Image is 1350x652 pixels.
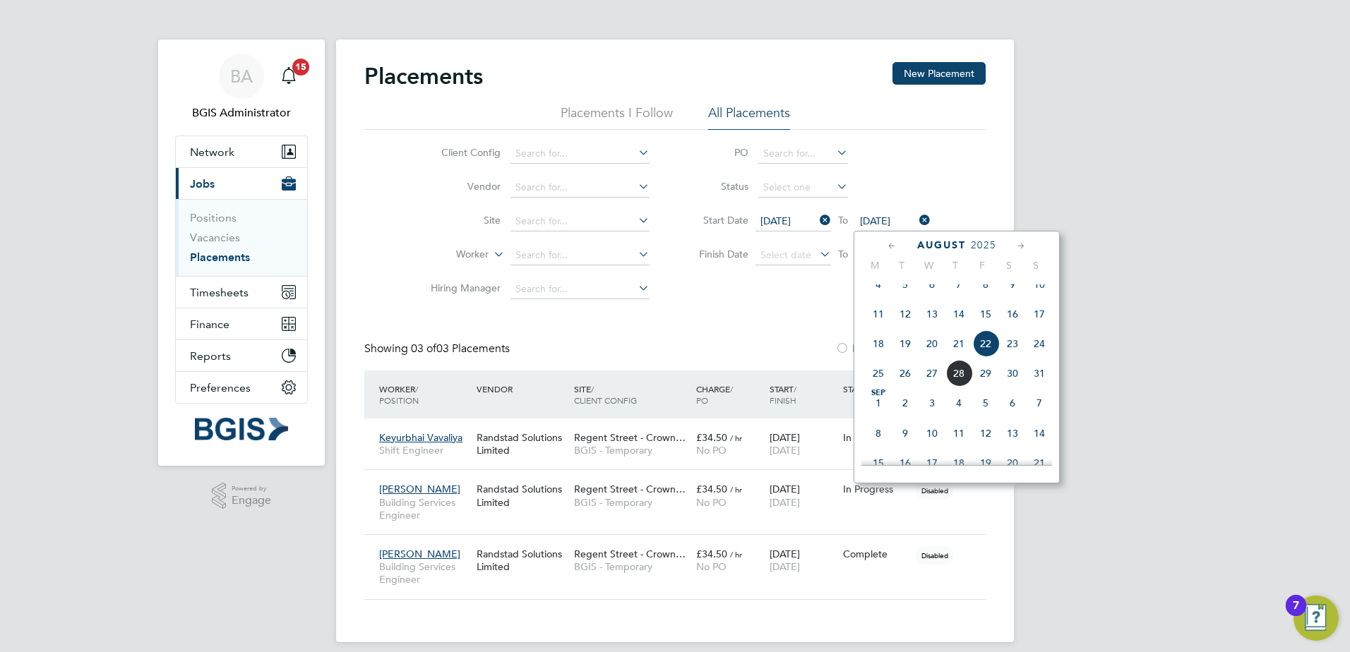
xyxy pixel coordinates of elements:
[232,495,271,507] span: Engage
[379,383,419,406] span: / Position
[190,381,251,394] span: Preferences
[190,177,215,191] span: Jobs
[1026,390,1053,416] span: 7
[972,301,999,327] span: 15
[972,330,999,357] span: 22
[190,318,229,331] span: Finance
[685,180,748,193] label: Status
[407,248,489,262] label: Worker
[510,279,650,299] input: Search for...
[574,383,637,406] span: / Client Config
[571,376,693,413] div: Site
[1294,596,1339,641] button: Open Resource Center, 7 new notifications
[972,271,999,298] span: 8
[919,390,945,416] span: 3
[1026,330,1053,357] span: 24
[835,342,955,356] label: Hide Low IR35 Risks
[696,383,733,406] span: / PO
[865,330,892,357] span: 18
[212,483,272,509] a: Powered byEngage
[770,444,800,457] span: [DATE]
[411,342,510,356] span: 03 Placements
[176,340,307,371] button: Reports
[574,560,689,573] span: BGIS - Temporary
[1026,449,1053,476] span: 21
[379,496,470,521] span: Building Services Engineer
[758,144,848,164] input: Search for...
[770,383,796,406] span: / Finish
[730,484,742,495] span: / hr
[865,271,892,298] span: 4
[419,146,501,159] label: Client Config
[865,301,892,327] span: 11
[561,104,673,130] li: Placements I Follow
[190,145,234,159] span: Network
[176,199,307,276] div: Jobs
[510,246,650,265] input: Search for...
[919,301,945,327] span: 13
[175,104,308,121] span: BGIS Administrator
[888,259,915,272] span: T
[693,376,766,413] div: Charge
[292,59,309,76] span: 15
[999,420,1026,447] span: 13
[917,239,966,251] span: August
[971,239,996,251] span: 2025
[379,431,462,444] span: Keyurbhai Vavaliya
[510,144,650,164] input: Search for...
[919,449,945,476] span: 17
[190,250,250,264] a: Placements
[892,62,986,85] button: New Placement
[574,431,686,444] span: Regent Street - Crown…
[510,178,650,198] input: Search for...
[696,431,727,444] span: £34.50
[892,449,919,476] span: 16
[865,360,892,387] span: 25
[999,330,1026,357] span: 23
[919,420,945,447] span: 10
[760,248,811,261] span: Select date
[919,360,945,387] span: 27
[175,54,308,121] a: BABGIS Administrator
[770,496,800,509] span: [DATE]
[176,308,307,339] button: Finance
[574,444,689,457] span: BGIS - Temporary
[696,560,727,573] span: No PO
[999,271,1026,298] span: 9
[860,215,890,227] span: [DATE]
[158,40,325,466] nav: Main navigation
[919,330,945,357] span: 20
[770,560,800,573] span: [DATE]
[696,444,727,457] span: No PO
[945,390,972,416] span: 4
[364,342,513,356] div: Showing
[574,496,689,509] span: BGIS - Temporary
[945,301,972,327] span: 14
[892,360,919,387] span: 26
[685,214,748,227] label: Start Date
[972,360,999,387] span: 29
[708,104,790,130] li: All Placements
[766,541,840,580] div: [DATE]
[1026,301,1053,327] span: 17
[411,342,436,356] span: 03 of
[1022,259,1049,272] span: S
[696,483,727,495] span: £34.50
[840,376,913,402] div: Status
[379,548,460,560] span: [PERSON_NAME]
[969,259,996,272] span: F
[176,168,307,199] button: Jobs
[419,282,501,294] label: Hiring Manager
[843,483,909,495] div: In Progress
[379,483,460,495] span: [PERSON_NAME]
[945,271,972,298] span: 7
[766,476,840,515] div: [DATE]
[176,372,307,403] button: Preferences
[942,259,969,272] span: T
[364,62,483,90] h2: Placements
[473,376,571,402] div: Vendor
[419,180,501,193] label: Vendor
[1026,271,1053,298] span: 10
[760,215,791,227] span: [DATE]
[843,431,909,444] div: In Progress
